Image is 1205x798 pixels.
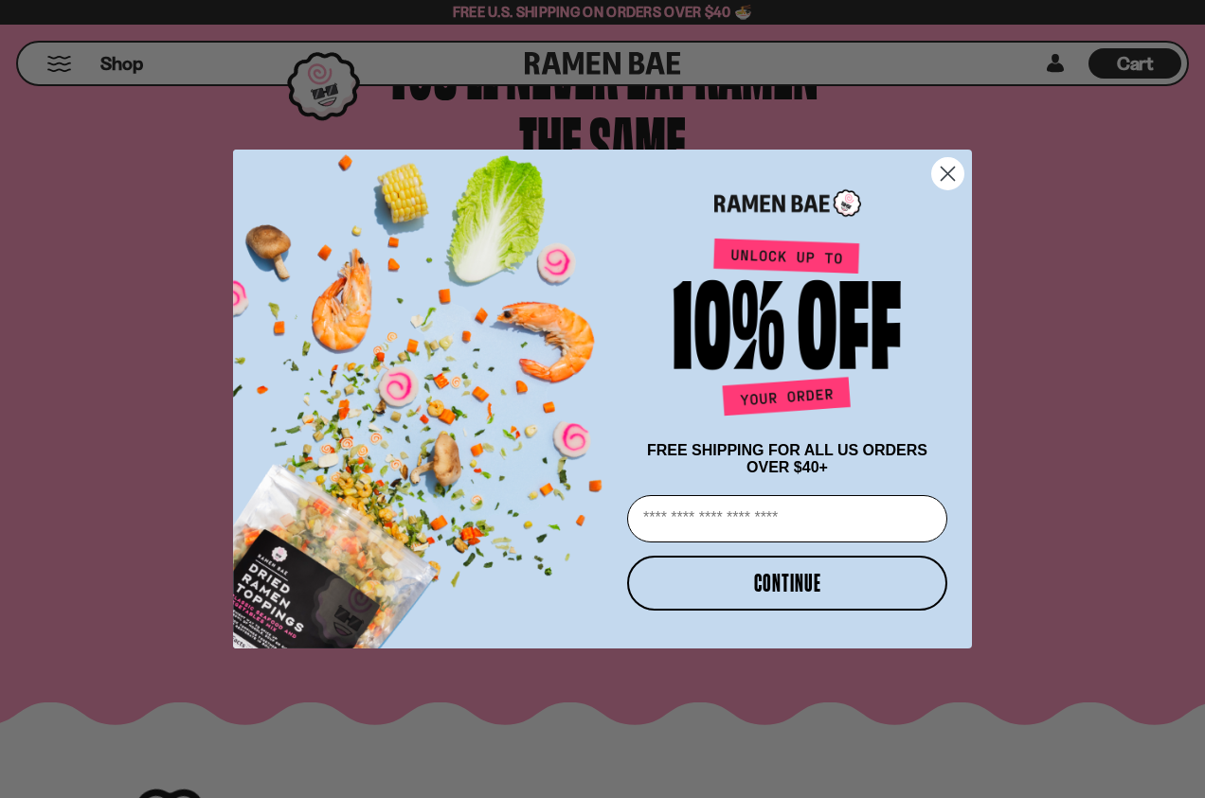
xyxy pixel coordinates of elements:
button: Close dialog [931,157,964,190]
img: Ramen Bae Logo [714,187,861,219]
img: Unlock up to 10% off [669,238,906,423]
img: ce7035ce-2e49-461c-ae4b-8ade7372f32c.png [233,133,620,648]
button: CONTINUE [627,556,947,611]
span: FREE SHIPPING FOR ALL US ORDERS OVER $40+ [647,442,927,475]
